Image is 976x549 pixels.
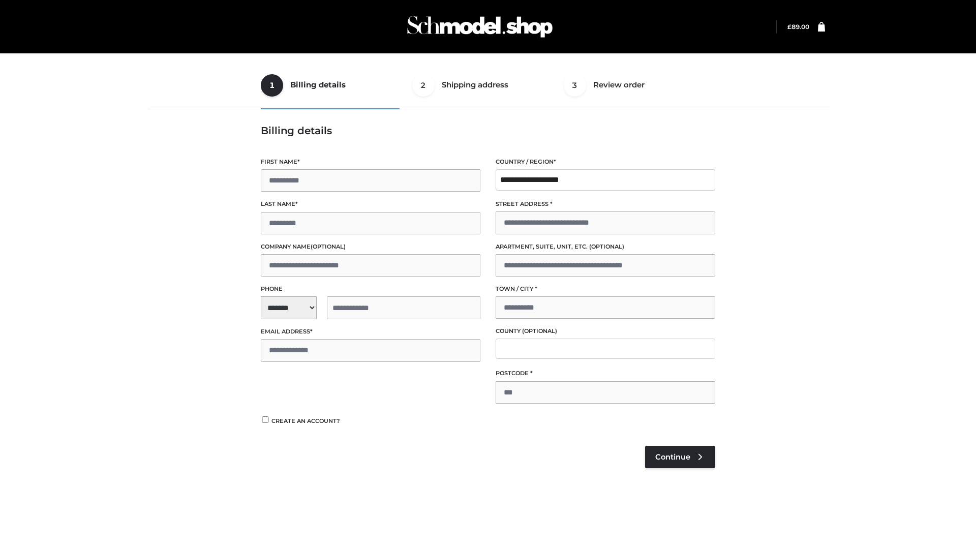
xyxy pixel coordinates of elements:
[496,199,715,209] label: Street address
[787,23,809,30] bdi: 89.00
[261,242,480,252] label: Company name
[261,157,480,167] label: First name
[496,326,715,336] label: County
[787,23,791,30] span: £
[787,23,809,30] a: £89.00
[311,243,346,250] span: (optional)
[261,125,715,137] h3: Billing details
[645,446,715,468] a: Continue
[261,284,480,294] label: Phone
[496,242,715,252] label: Apartment, suite, unit, etc.
[261,416,270,423] input: Create an account?
[589,243,624,250] span: (optional)
[261,327,480,337] label: Email address
[261,199,480,209] label: Last name
[271,417,340,424] span: Create an account?
[496,157,715,167] label: Country / Region
[655,452,690,462] span: Continue
[522,327,557,334] span: (optional)
[496,369,715,378] label: Postcode
[496,284,715,294] label: Town / City
[404,7,556,47] img: Schmodel Admin 964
